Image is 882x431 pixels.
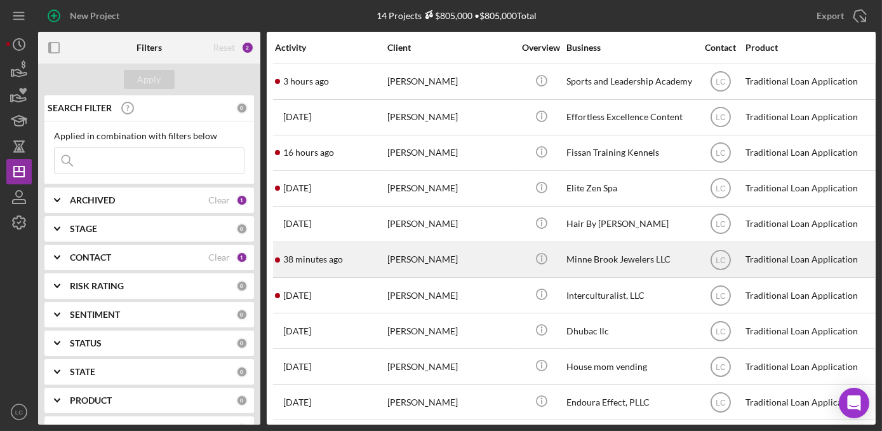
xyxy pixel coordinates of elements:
[422,10,473,21] div: $805,000
[745,43,872,53] div: Product
[70,367,95,377] b: STATE
[716,256,726,264] text: LC
[283,326,311,336] time: 2025-09-10 17:09
[283,254,343,264] time: 2025-09-18 16:57
[387,100,514,134] div: [PERSON_NAME]
[236,338,248,349] div: 0
[387,243,514,277] div: [PERSON_NAME]
[236,252,248,263] div: 1
[745,172,872,205] div: Traditional Loan Application
[716,78,726,86] text: LC
[283,397,311,407] time: 2025-09-08 17:01
[566,350,693,383] div: House mom vending
[283,219,311,229] time: 2025-09-14 02:47
[70,338,102,348] b: STATUS
[566,278,693,312] div: Interculturalist, LLC
[697,43,744,53] div: Contact
[745,207,872,241] div: Traditional Loan Application
[839,388,869,418] div: Open Intercom Messenger
[236,195,248,206] div: 1
[377,10,537,21] div: 14 Projects • $805,000 Total
[566,136,693,170] div: Fissan Training Kennels
[387,172,514,205] div: [PERSON_NAME]
[566,314,693,348] div: Dhubac llc
[387,136,514,170] div: [PERSON_NAME]
[716,113,726,122] text: LC
[566,65,693,99] div: Sports and Leadership Academy
[745,385,872,419] div: Traditional Loan Application
[236,309,248,320] div: 0
[716,149,726,158] text: LC
[236,102,248,114] div: 0
[283,112,311,122] time: 2025-09-17 15:02
[745,278,872,312] div: Traditional Loan Application
[70,224,97,234] b: STAGE
[70,395,112,406] b: PRODUCT
[566,385,693,419] div: Endoura Effect, PLLC
[6,399,32,425] button: LC
[70,252,111,263] b: CONTACT
[236,366,248,378] div: 0
[745,65,872,99] div: Traditional Loan Application
[387,43,514,53] div: Client
[138,70,161,89] div: Apply
[566,172,693,205] div: Elite Zen Spa
[566,207,693,241] div: Hair By [PERSON_NAME]
[716,398,726,407] text: LC
[283,183,311,193] time: 2025-09-17 00:32
[70,195,115,205] b: ARCHIVED
[387,278,514,312] div: [PERSON_NAME]
[54,131,244,141] div: Applied in combination with filters below
[566,100,693,134] div: Effortless Excellence Content
[716,327,726,336] text: LC
[70,3,119,29] div: New Project
[137,43,162,53] b: Filters
[236,395,248,406] div: 0
[208,195,230,205] div: Clear
[716,291,726,300] text: LC
[518,43,565,53] div: Overview
[15,409,23,416] text: LC
[213,43,235,53] div: Reset
[48,103,112,113] b: SEARCH FILTER
[745,136,872,170] div: Traditional Loan Application
[283,291,311,301] time: 2025-09-15 18:20
[70,281,124,291] b: RISK RATING
[716,220,726,229] text: LC
[208,252,230,263] div: Clear
[283,147,334,158] time: 2025-09-18 01:39
[70,310,120,320] b: SENTIMENT
[745,243,872,277] div: Traditional Loan Application
[387,385,514,419] div: [PERSON_NAME]
[387,350,514,383] div: [PERSON_NAME]
[745,350,872,383] div: Traditional Loan Application
[283,362,311,372] time: 2025-09-11 22:37
[817,3,844,29] div: Export
[236,280,248,292] div: 0
[716,184,726,193] text: LC
[241,41,254,54] div: 2
[275,43,386,53] div: Activity
[387,65,514,99] div: [PERSON_NAME]
[716,362,726,371] text: LC
[566,43,693,53] div: Business
[124,70,175,89] button: Apply
[745,100,872,134] div: Traditional Loan Application
[283,76,329,86] time: 2025-09-18 14:10
[566,243,693,277] div: Minne Brook Jewelers LLC
[387,314,514,348] div: [PERSON_NAME]
[804,3,876,29] button: Export
[387,207,514,241] div: [PERSON_NAME]
[236,223,248,235] div: 0
[38,3,132,29] button: New Project
[745,314,872,348] div: Traditional Loan Application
